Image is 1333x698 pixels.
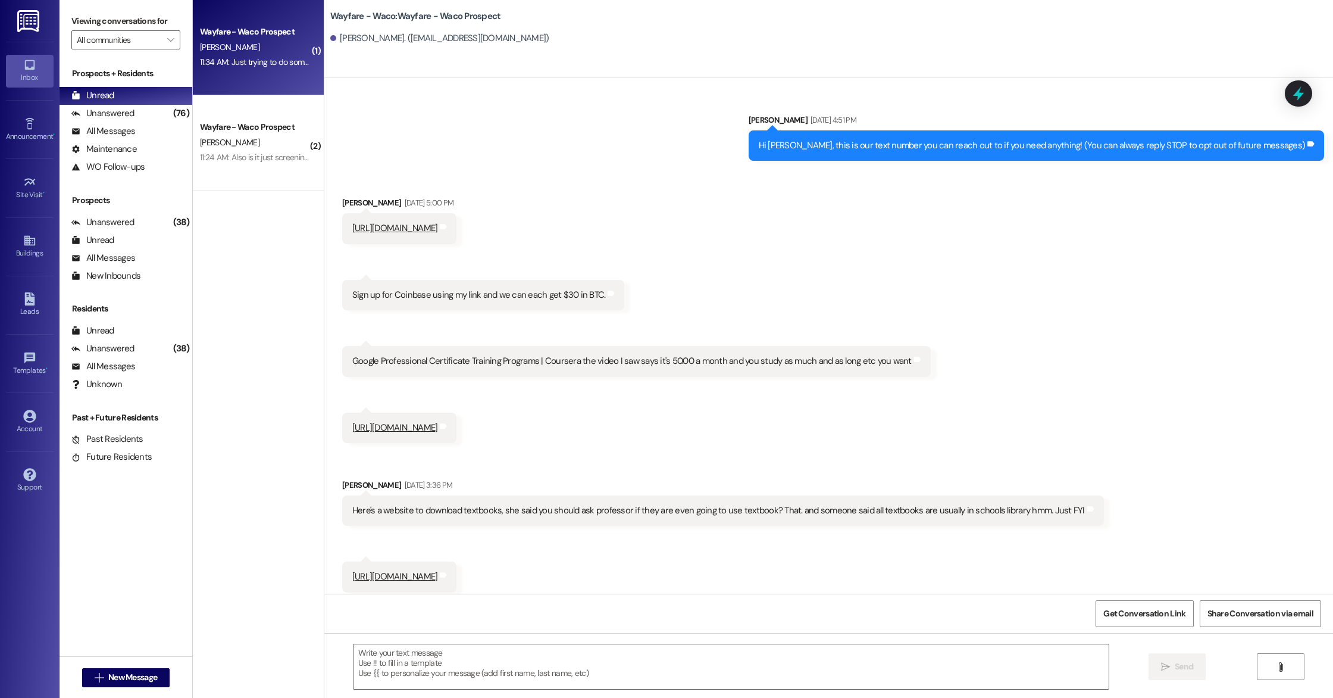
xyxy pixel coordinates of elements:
[6,230,54,263] a: Buildings
[46,364,48,373] span: •
[6,289,54,321] a: Leads
[170,339,192,358] div: (38)
[170,213,192,232] div: (38)
[167,35,174,45] i: 
[17,10,42,32] img: ResiDesk Logo
[71,270,140,282] div: New Inbounds
[1200,600,1321,627] button: Share Conversation via email
[749,114,1325,130] div: [PERSON_NAME]
[342,197,457,213] div: [PERSON_NAME]
[200,42,259,52] span: [PERSON_NAME]
[71,107,134,120] div: Unanswered
[200,152,1321,163] div: 11:24 AM: Also is it just screening them in general or is it taking longer because of the ESA/Ser...
[330,32,549,45] div: [PERSON_NAME]. ([EMAIL_ADDRESS][DOMAIN_NAME])
[352,422,438,434] a: [URL][DOMAIN_NAME]
[71,433,143,445] div: Past Residents
[1103,607,1185,620] span: Get Conversation Link
[71,342,134,355] div: Unanswered
[71,360,135,373] div: All Messages
[402,197,454,209] div: [DATE] 5:00 PM
[71,125,135,138] div: All Messages
[6,348,54,380] a: Templates •
[200,121,310,133] div: Wayfare - Waco Prospect
[808,114,856,126] div: [DATE] 4:51 PM
[6,55,54,87] a: Inbox
[108,671,157,684] span: New Message
[60,67,192,80] div: Prospects + Residents
[170,104,192,123] div: (76)
[53,130,55,139] span: •
[200,26,310,38] div: Wayfare - Waco Prospect
[200,137,259,148] span: [PERSON_NAME]
[6,172,54,204] a: Site Visit •
[71,12,180,30] label: Viewing conversations for
[71,252,135,264] div: All Messages
[1161,662,1170,672] i: 
[200,57,423,67] div: 11:34 AM: Just trying to do some planning. So not sure at this time.
[352,355,912,367] div: Google Professional Certificate Training Programs | Coursera the video I saw says it's 50.00 a mo...
[1276,662,1285,672] i: 
[352,571,438,582] a: [URL][DOMAIN_NAME]
[1096,600,1193,627] button: Get Conversation Link
[1175,660,1193,673] span: Send
[77,30,161,49] input: All communities
[6,465,54,497] a: Support
[71,216,134,229] div: Unanswered
[95,673,104,683] i: 
[352,289,606,301] div: Sign up for Coinbase using my link and we can each get $30 in BTC.
[82,668,170,687] button: New Message
[71,161,145,173] div: WO Follow-ups
[759,139,1306,152] div: Hi [PERSON_NAME], this is our text number you can reach out to if you need anything! (You can alw...
[60,194,192,207] div: Prospects
[6,406,54,438] a: Account
[352,504,1085,517] div: Here's a website to download textbooks, she said you should ask professor if they are even going ...
[342,479,1104,496] div: [PERSON_NAME]
[71,89,114,102] div: Unread
[71,234,114,247] div: Unread
[60,303,192,315] div: Residents
[60,412,192,424] div: Past + Future Residents
[71,325,114,337] div: Unread
[43,189,45,197] span: •
[1207,607,1313,620] span: Share Conversation via email
[330,10,501,23] b: Wayfare - Waco: Wayfare - Waco Prospect
[71,143,137,155] div: Maintenance
[71,451,152,463] div: Future Residents
[71,378,122,391] div: Unknown
[1149,653,1206,680] button: Send
[402,479,453,491] div: [DATE] 3:36 PM
[352,222,438,234] a: [URL][DOMAIN_NAME]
